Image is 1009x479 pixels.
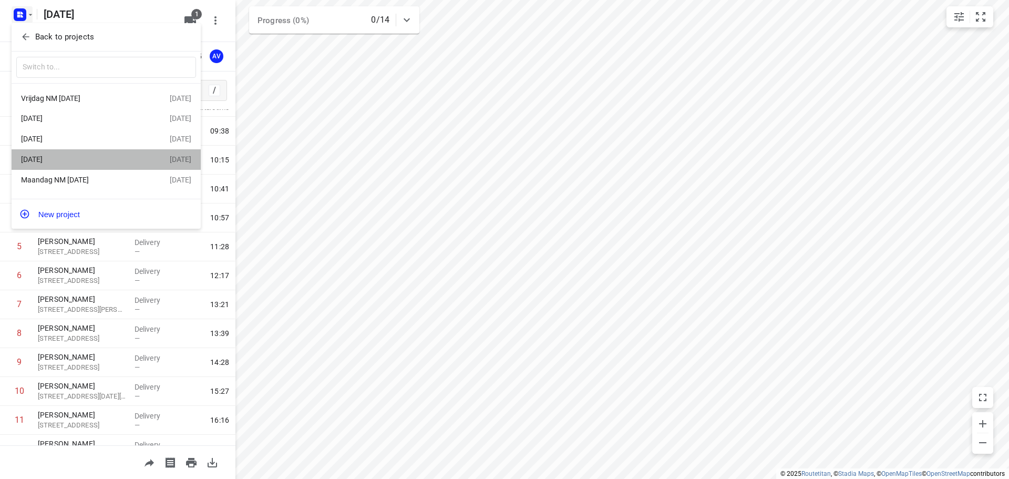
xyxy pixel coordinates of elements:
div: Vrijdag NM [DATE][DATE] [12,88,201,108]
div: [DATE] [170,176,191,184]
div: [DATE] [21,155,142,164]
p: Back to projects [35,31,94,43]
button: New project [12,203,201,225]
input: Switch to... [16,57,196,78]
div: [DATE] [170,94,191,103]
div: Vrijdag NM [DATE] [21,94,142,103]
div: [DATE] [170,114,191,123]
div: Maandag NM [DATE][DATE] [12,170,201,190]
div: [DATE] [170,135,191,143]
div: [DATE] [170,155,191,164]
button: Back to projects [16,28,196,46]
div: [DATE] [21,135,142,143]
div: Maandag NM [DATE] [21,176,142,184]
div: [DATE][DATE] [12,129,201,149]
div: [DATE][DATE] [12,108,201,129]
div: [DATE] [21,114,142,123]
div: [DATE][DATE] [12,149,201,170]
